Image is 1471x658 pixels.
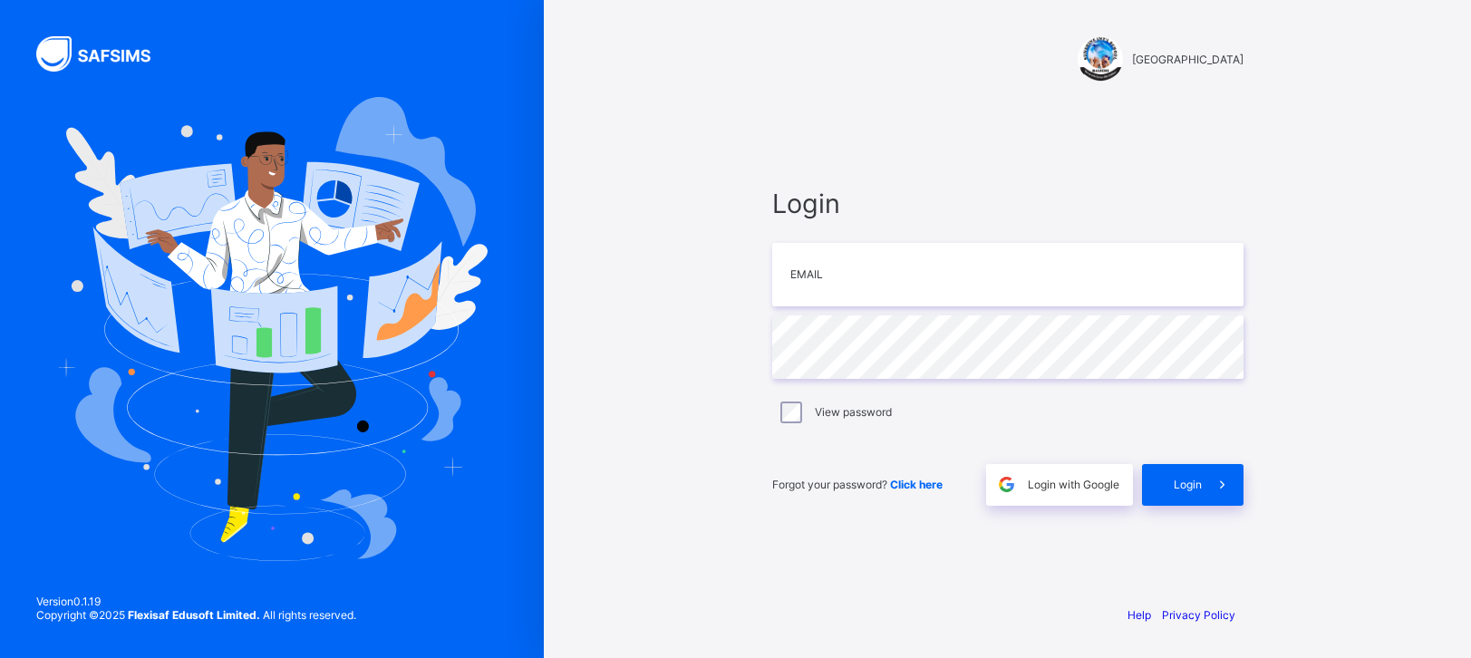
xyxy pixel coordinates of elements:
span: Copyright © 2025 All rights reserved. [36,608,356,622]
span: Version 0.1.19 [36,595,356,608]
span: Login [772,188,1244,219]
img: Hero Image [56,97,488,561]
span: [GEOGRAPHIC_DATA] [1132,53,1244,66]
img: google.396cfc9801f0270233282035f929180a.svg [996,474,1017,495]
strong: Flexisaf Edusoft Limited. [128,608,260,622]
a: Privacy Policy [1162,608,1235,622]
span: Login with Google [1028,478,1119,491]
span: Login [1174,478,1202,491]
img: SAFSIMS Logo [36,36,172,72]
a: Help [1127,608,1151,622]
a: Click here [890,478,943,491]
label: View password [815,405,892,419]
span: Forgot your password? [772,478,943,491]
